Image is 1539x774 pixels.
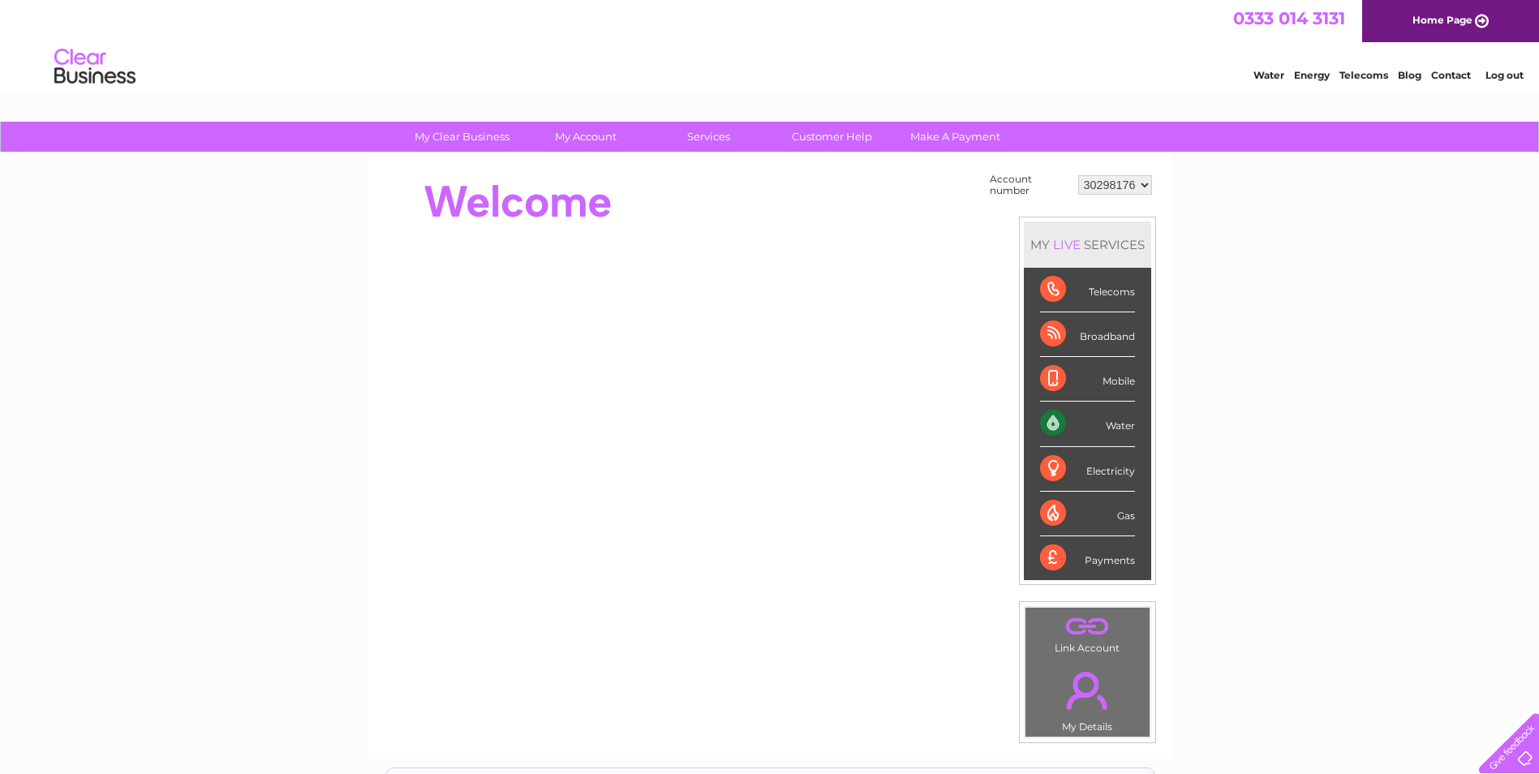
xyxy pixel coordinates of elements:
a: My Clear Business [395,122,529,152]
a: Make A Payment [888,122,1022,152]
div: Payments [1040,536,1135,580]
div: Broadband [1040,312,1135,357]
div: MY SERVICES [1024,221,1151,268]
img: logo.png [54,42,136,92]
a: . [1030,662,1146,719]
div: Electricity [1040,447,1135,492]
div: LIVE [1050,237,1084,252]
div: Water [1040,402,1135,446]
td: Account number [986,170,1074,200]
a: Log out [1485,69,1524,81]
div: Mobile [1040,357,1135,402]
div: Gas [1040,492,1135,536]
a: 0333 014 3131 [1233,8,1345,28]
a: My Account [518,122,652,152]
td: My Details [1025,658,1150,737]
td: Link Account [1025,607,1150,658]
div: Clear Business is a trading name of Verastar Limited (registered in [GEOGRAPHIC_DATA] No. 3667643... [387,9,1154,79]
a: Contact [1431,69,1471,81]
a: Blog [1398,69,1421,81]
a: Customer Help [765,122,899,152]
a: Energy [1294,69,1330,81]
div: Telecoms [1040,268,1135,312]
a: . [1030,612,1146,640]
a: Telecoms [1339,69,1388,81]
a: Water [1253,69,1284,81]
a: Services [642,122,776,152]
